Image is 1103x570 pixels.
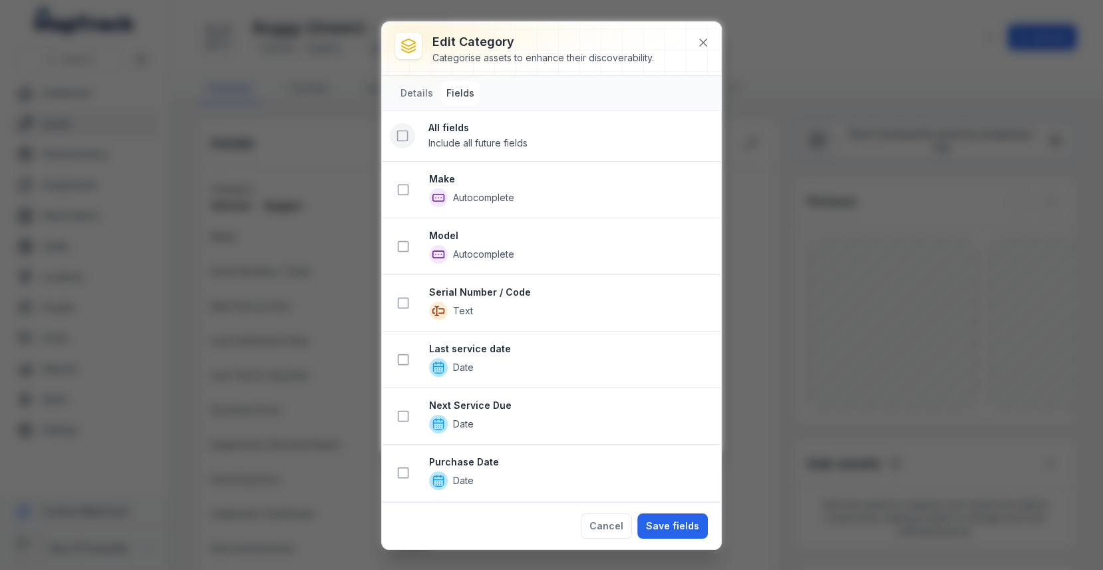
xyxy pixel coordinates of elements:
span: Date [453,474,474,487]
strong: Model [429,229,710,242]
span: Date [453,361,474,374]
span: Date [453,418,474,431]
span: Autocomplete [453,191,514,204]
span: Text [453,304,473,318]
button: Save fields [637,513,708,539]
button: Cancel [581,513,632,539]
strong: Purchase Date [429,455,710,469]
div: Categorise assets to enhance their discoverability. [432,51,654,65]
span: Include all future fields [428,137,528,148]
h3: Edit category [432,33,654,51]
strong: Make [429,172,710,186]
strong: Next Service Due [429,399,710,412]
span: Autocomplete [453,248,514,261]
strong: Serial Number / Code [429,286,710,299]
strong: Last service date [429,342,710,356]
button: Fields [441,81,480,105]
button: Details [395,81,438,105]
strong: All fields [428,121,710,135]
